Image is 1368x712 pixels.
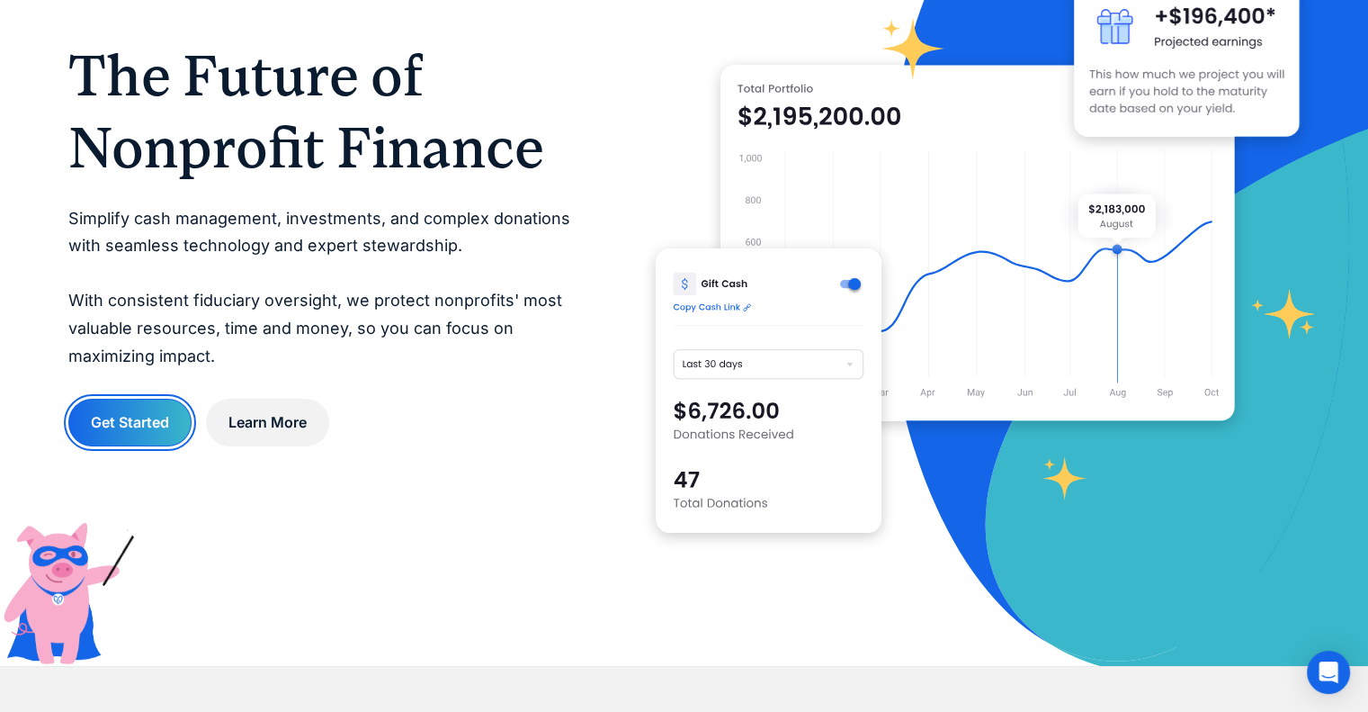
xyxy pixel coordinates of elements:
[68,205,584,371] p: Simplify cash management, investments, and complex donations with seamless technology and expert ...
[1307,651,1350,694] div: Open Intercom Messenger
[720,65,1236,421] img: nonprofit donation platform
[68,399,192,446] a: Get Started
[656,248,881,533] img: donation software for nonprofits
[68,40,584,184] h1: The Future of Nonprofit Finance
[206,399,329,446] a: Learn More
[1251,289,1316,339] img: fundraising star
